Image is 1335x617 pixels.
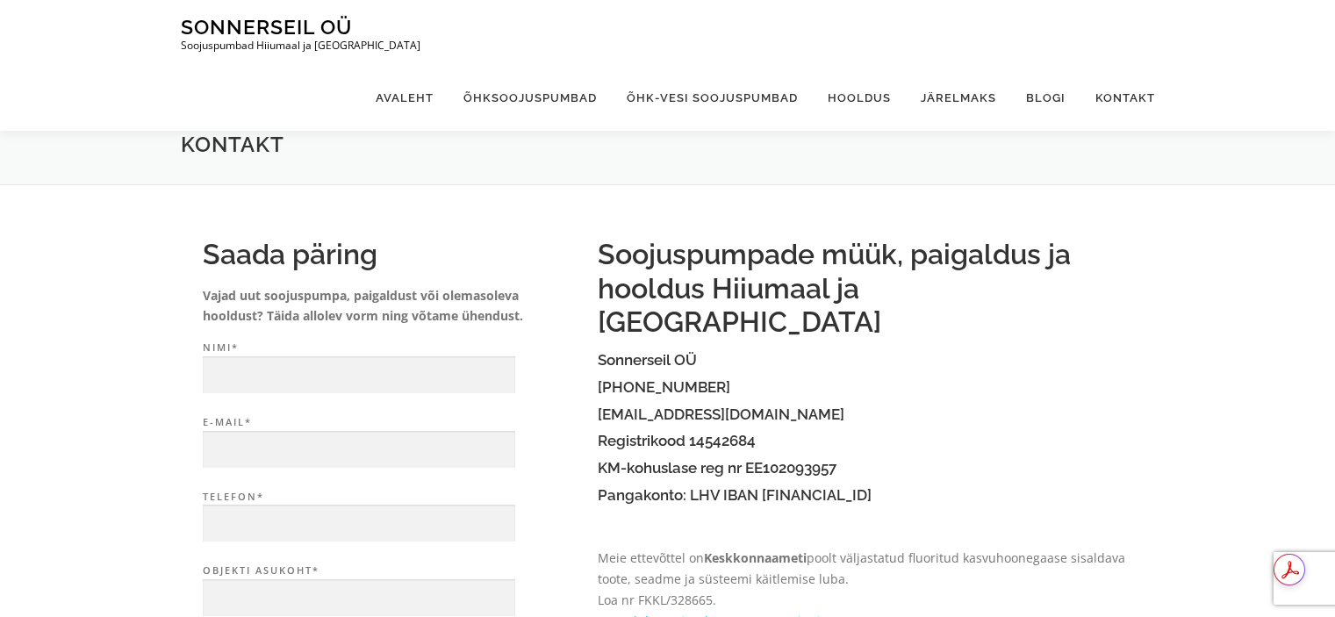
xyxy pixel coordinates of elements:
h4: [PHONE_NUMBER] [598,379,1133,396]
h2: Saada päring [203,238,580,271]
a: Õhksoojuspumbad [449,65,612,131]
label: Objekti asukoht* [203,563,580,617]
h2: Soojuspumpade müük, paigaldus ja hooldus Hiiumaal ja [GEOGRAPHIC_DATA] [598,238,1133,339]
a: Sonnerseil OÜ [181,15,352,39]
strong: Vajad uut soojuspumpa, paigaldust või olemasoleva hooldust? Täida allolev vorm ning võtame ühendust. [203,287,523,325]
a: Järelmaks [906,65,1011,131]
label: Nimi* [203,340,580,394]
h4: Sonnerseil OÜ [598,352,1133,369]
a: Õhk-vesi soojuspumbad [612,65,813,131]
h4: Registrikood 14542684 [598,433,1133,449]
a: Hooldus [813,65,906,131]
a: Blogi [1011,65,1080,131]
input: E-mail* [203,431,515,469]
h4: Pangakonto: LHV IBAN [FINANCIAL_ID] [598,487,1133,504]
p: Soojuspumbad Hiiumaal ja [GEOGRAPHIC_DATA] [181,39,420,52]
h1: Kontakt [181,131,1155,158]
label: E-mail* [203,414,580,469]
h4: KM-kohuslase reg nr EE102093957 [598,460,1133,477]
input: Telefon* [203,505,515,542]
a: [EMAIL_ADDRESS][DOMAIN_NAME] [598,405,844,423]
label: Telefon* [203,489,580,543]
input: Objekti asukoht* [203,579,515,617]
strong: Keskkonnaameti [704,549,807,566]
input: Nimi* [203,356,515,394]
a: Kontakt [1080,65,1155,131]
a: Avaleht [361,65,449,131]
